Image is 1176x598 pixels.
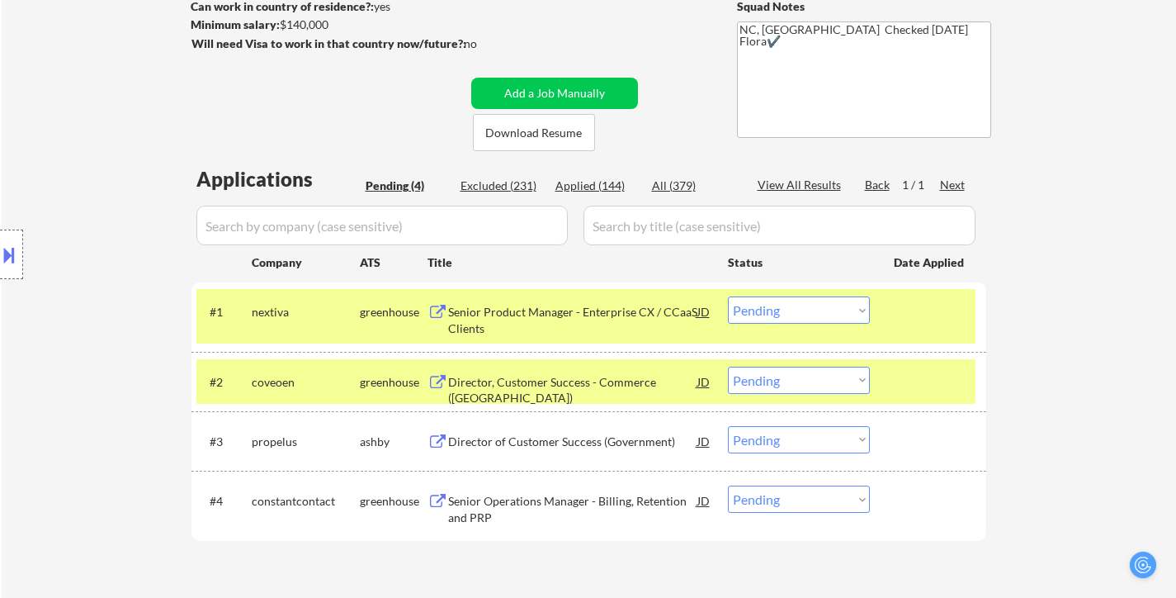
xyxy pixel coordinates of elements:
[940,177,966,193] div: Next
[696,426,712,456] div: JD
[360,374,427,391] div: greenhouse
[696,486,712,515] div: JD
[210,434,239,450] div: #3
[894,254,966,271] div: Date Applied
[583,206,975,245] input: Search by title (case sensitive)
[728,247,870,277] div: Status
[758,177,846,193] div: View All Results
[865,177,891,193] div: Back
[252,434,360,450] div: propelus
[252,493,360,510] div: constantcontact
[448,493,697,525] div: Senior Operations Manager - Billing, Retention and PRP
[360,493,427,510] div: greenhouse
[473,114,595,151] button: Download Resume
[252,374,360,391] div: coveoen
[427,254,712,271] div: Title
[360,254,427,271] div: ATS
[448,304,697,336] div: Senior Product Manager - Enterprise CX / CCaaS Clients
[448,434,697,450] div: Director of Customer Success (Government)
[191,17,280,31] strong: Minimum salary:
[696,297,712,326] div: JD
[191,17,465,33] div: $140,000
[471,78,638,109] button: Add a Job Manually
[191,36,466,50] strong: Will need Visa to work in that country now/future?:
[902,177,940,193] div: 1 / 1
[252,254,360,271] div: Company
[210,493,239,510] div: #4
[555,178,638,194] div: Applied (144)
[252,304,360,320] div: nextiva
[366,178,448,194] div: Pending (4)
[652,178,734,194] div: All (379)
[464,36,511,52] div: no
[196,206,568,245] input: Search by company (case sensitive)
[360,434,427,450] div: ashby
[360,304,427,320] div: greenhouse
[696,367,712,396] div: JD
[448,374,697,406] div: Director, Customer Success - Commerce ([GEOGRAPHIC_DATA])
[460,178,543,194] div: Excluded (231)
